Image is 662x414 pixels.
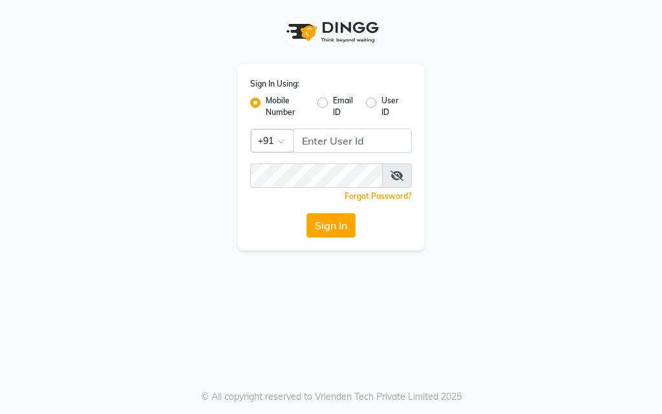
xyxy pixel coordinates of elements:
[250,78,299,90] label: Sign In Using:
[306,213,356,238] button: Sign In
[294,129,412,153] input: Username
[266,95,307,118] label: Mobile Number
[345,191,412,201] a: Forgot Password?
[381,95,401,118] label: User ID
[250,163,383,188] input: Username
[333,95,355,118] label: Email ID
[279,13,383,51] img: logo1.svg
